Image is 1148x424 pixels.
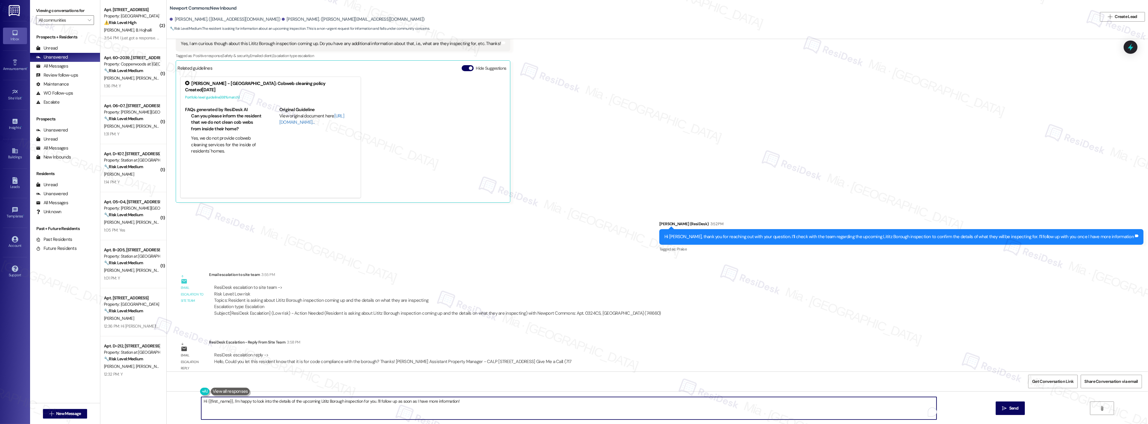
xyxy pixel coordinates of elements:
[23,213,24,217] span: •
[36,154,71,160] div: New Inbounds
[1100,12,1145,22] button: Create Lead
[104,61,159,67] div: Property: Copperwoods at [GEOGRAPHIC_DATA]
[104,301,159,307] div: Property: [GEOGRAPHIC_DATA]
[88,18,91,23] i: 
[104,323,364,329] div: 12:36 PM: Hi [PERSON_NAME]! Sorry to bother you. the toilet seat for my master bathroom is broken...
[30,34,100,40] div: Prospects + Residents
[272,53,314,58] span: Escalation type escalation
[104,68,143,73] strong: 🔧 Risk Level: Medium
[36,54,68,60] div: Unanswered
[996,401,1025,415] button: Send
[36,63,68,69] div: All Messages
[36,45,58,51] div: Unread
[185,87,356,93] div: Created [DATE]
[104,275,120,281] div: 1:01 PM: Y
[56,410,81,417] span: New Message
[170,26,430,32] span: : The resident is asking for information about an upcoming inspection. This is a non-urgent reque...
[136,268,166,273] span: [PERSON_NAME]
[170,26,202,31] strong: 🔧 Risk Level: Medium
[260,271,275,278] div: 3:55 PM
[36,200,68,206] div: All Messages
[282,16,425,23] div: [PERSON_NAME]. ([PERSON_NAME][EMAIL_ADDRESS][DOMAIN_NAME])
[104,157,159,163] div: Property: Station at [GEOGRAPHIC_DATA][PERSON_NAME]
[136,364,166,369] span: [PERSON_NAME]
[201,397,937,419] textarea: To enrich screen reader interactions, please activate Accessibility in Grammarly extension settings
[677,247,687,252] span: Praise
[36,6,94,15] label: Viewing conversations for
[209,271,666,280] div: Email escalation to site team
[3,205,27,221] a: Templates •
[104,55,159,61] div: Apt. 60~2039, [STREET_ADDRESS]
[104,164,143,169] strong: 🔧 Risk Level: Medium
[3,146,27,162] a: Buildings
[104,123,136,129] span: [PERSON_NAME]
[36,81,69,87] div: Maintenance
[36,236,72,243] div: Past Residents
[185,94,356,101] div: Portfolio level guideline ( 68 % match)
[36,145,68,151] div: All Messages
[3,264,27,280] a: Support
[709,221,723,227] div: 3:52 PM
[191,135,262,154] li: Yes, we do not provide cobweb cleaning services for the inside of residents' homes.
[36,191,68,197] div: Unanswered
[21,125,22,129] span: •
[30,226,100,232] div: Past + Future Residents
[178,65,212,74] div: Related guidelines
[181,285,204,304] div: Email escalation to site team
[104,109,159,115] div: Property: [PERSON_NAME][GEOGRAPHIC_DATA] Townhomes
[104,13,159,19] div: Property: [GEOGRAPHIC_DATA] Townhomes
[104,364,136,369] span: [PERSON_NAME]
[181,352,204,371] div: Email escalation reply
[279,113,357,126] div: View original document here
[3,234,27,250] a: Account
[104,83,121,89] div: 1:36 PM: Y
[104,171,134,177] span: [PERSON_NAME]
[104,253,159,259] div: Property: Station at [GEOGRAPHIC_DATA][PERSON_NAME]
[36,90,73,96] div: WO Follow-ups
[104,260,143,265] strong: 🔧 Risk Level: Medium
[104,20,136,25] strong: ⚠️ Risk Level: High
[104,7,159,13] div: Apt. [STREET_ADDRESS]
[104,343,159,349] div: Apt. D~212, [STREET_ADDRESS]
[223,53,250,58] span: Safety & security ,
[659,221,1143,229] div: [PERSON_NAME] (ResiDesk)
[1028,375,1077,388] button: Get Conversation Link
[36,136,58,142] div: Unread
[214,310,661,316] div: Subject: [ResiDesk Escalation] (Low risk) - Action Needed (Resident is asking about Lititz Boroug...
[250,53,272,58] span: Emailed client ,
[279,107,315,113] b: Original Guideline
[193,53,222,58] span: Positive response ,
[22,95,23,99] span: •
[43,409,87,419] button: New Message
[36,99,59,105] div: Escalate
[104,227,125,233] div: 1:05 PM: Yes
[9,5,21,16] img: ResiDesk Logo
[185,80,356,87] div: [PERSON_NAME] - [GEOGRAPHIC_DATA]: Cobweb cleaning policy
[3,28,27,44] a: Inbox
[136,220,166,225] span: [PERSON_NAME]
[3,87,27,103] a: Site Visit •
[170,5,236,11] b: Newport Commons: New Inbound
[104,103,159,109] div: Apt. 06~07, [STREET_ADDRESS][PERSON_NAME]
[664,234,1134,240] div: Hi [PERSON_NAME], thank you for reaching out with your question. I’ll check with the team regardi...
[36,209,62,215] div: Unknown
[104,295,159,301] div: Apt. [STREET_ADDRESS]
[1032,378,1074,385] span: Get Conversation Link
[1081,375,1142,388] button: Share Conversation via email
[170,16,280,23] div: [PERSON_NAME]. ([EMAIL_ADDRESS][DOMAIN_NAME])
[1108,14,1112,19] i: 
[104,151,159,157] div: Apt. D~107, [STREET_ADDRESS]
[1002,406,1007,411] i: 
[104,349,159,356] div: Property: Station at [GEOGRAPHIC_DATA][PERSON_NAME]
[104,268,136,273] span: [PERSON_NAME]
[36,127,68,133] div: Unanswered
[1085,378,1138,385] span: Share Conversation via email
[104,116,143,121] strong: 🔧 Risk Level: Medium
[104,27,136,33] span: [PERSON_NAME]
[279,113,344,125] a: [URL][DOMAIN_NAME]…
[176,51,510,60] div: Tagged as:
[136,27,152,33] span: B. Hojhalli
[1115,14,1137,20] span: Create Lead
[104,316,134,321] span: [PERSON_NAME]
[30,116,100,122] div: Prospects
